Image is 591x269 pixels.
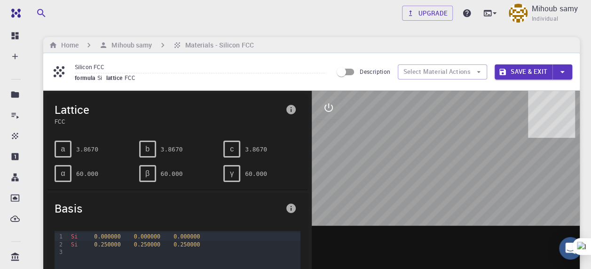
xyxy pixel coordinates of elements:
[531,3,578,14] p: Mihoub samy
[230,169,234,178] span: γ
[76,141,98,158] pre: 3.8670
[245,166,267,182] pre: 60.000
[55,241,64,248] div: 2
[75,74,97,81] span: formula
[55,233,64,240] div: 1
[124,74,139,81] span: FCC
[71,241,78,248] span: Si
[55,201,282,216] span: Basis
[402,6,453,21] a: Upgrade
[145,145,150,153] span: b
[55,248,64,256] div: 3
[57,40,79,50] h6: Home
[94,233,120,240] span: 0.000000
[106,74,125,81] span: lattice
[97,74,106,81] span: Si
[8,8,21,18] img: logo
[531,14,558,24] span: Individual
[245,141,267,158] pre: 3.8670
[76,166,98,182] pre: 60.000
[71,233,78,240] span: Si
[173,233,200,240] span: 0.000000
[61,145,65,153] span: a
[145,169,150,178] span: β
[55,117,282,126] span: FCC
[181,40,254,50] h6: Materials - Silicon FCC
[495,64,552,79] button: Save & Exit
[134,241,160,248] span: 0.250000
[47,40,256,50] nav: breadcrumb
[173,241,200,248] span: 0.250000
[161,141,183,158] pre: 3.8670
[282,100,300,119] button: info
[398,64,487,79] button: Select Material Actions
[94,241,120,248] span: 0.250000
[509,4,528,23] img: Mihoub samy
[61,169,65,178] span: α
[360,68,390,75] span: Description
[230,145,234,153] span: c
[15,7,61,15] span: Assistance
[559,237,582,260] div: Open Intercom Messenger
[134,233,160,240] span: 0.000000
[282,199,300,218] button: info
[108,40,152,50] h6: Mihoub samy
[55,102,282,117] span: Lattice
[161,166,183,182] pre: 60.000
